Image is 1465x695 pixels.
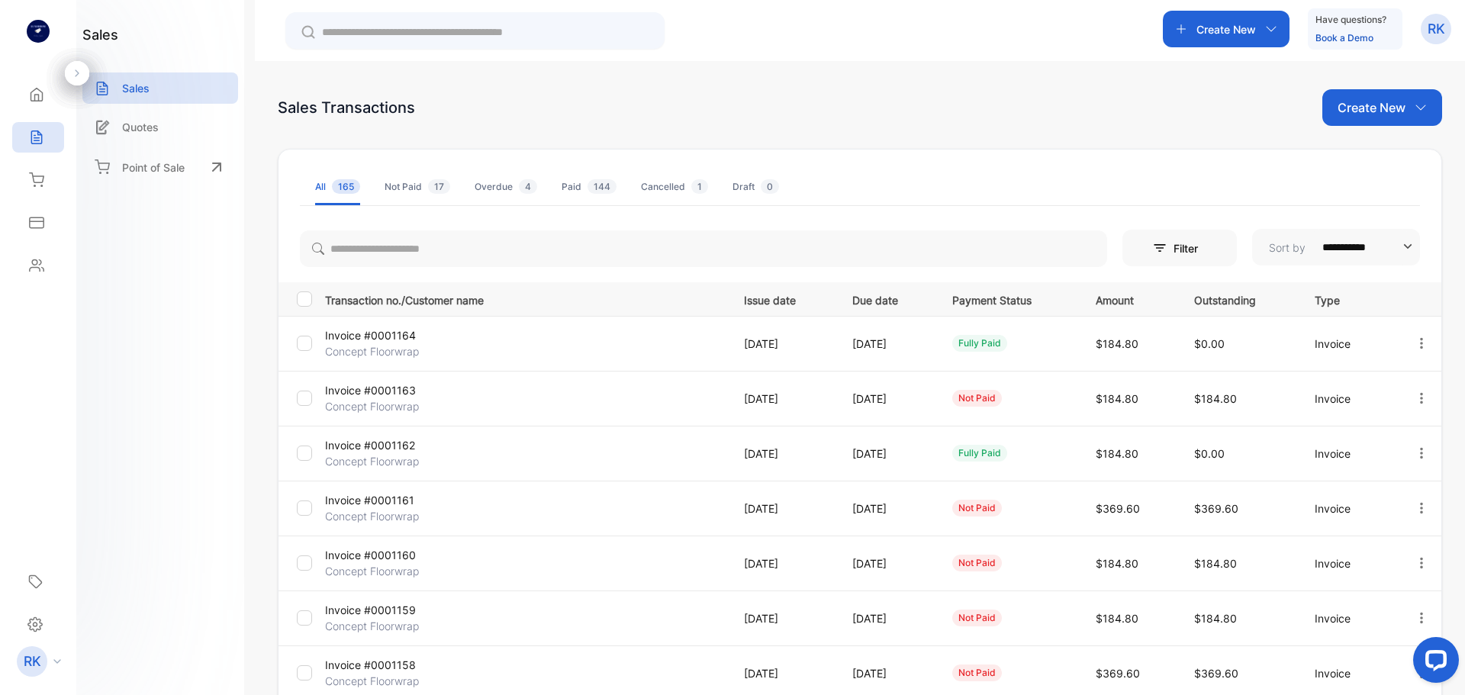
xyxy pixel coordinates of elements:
p: Invoice #0001162 [325,437,459,453]
p: [DATE] [744,610,820,626]
p: [DATE] [852,555,921,571]
div: fully paid [952,445,1007,462]
p: [DATE] [744,665,820,681]
p: RK [1428,19,1445,39]
span: $369.60 [1194,502,1238,515]
img: logo [27,20,50,43]
p: Invoice #0001160 [325,547,459,563]
p: [DATE] [852,500,921,516]
p: Invoice #0001164 [325,327,459,343]
p: [DATE] [744,336,820,352]
div: fully paid [952,335,1007,352]
span: $0.00 [1194,447,1225,460]
p: Quotes [122,119,159,135]
p: Issue date [744,289,820,308]
p: Sort by [1269,240,1306,256]
iframe: LiveChat chat widget [1401,631,1465,695]
p: [DATE] [744,446,820,462]
span: $0.00 [1194,337,1225,350]
p: Filter [1174,240,1207,256]
div: Not Paid [385,180,450,194]
p: [DATE] [852,391,921,407]
span: $184.80 [1194,392,1237,405]
p: Type [1315,289,1383,308]
p: Invoice [1315,610,1383,626]
p: Concept Floorwrap [325,673,459,689]
button: Sort by [1252,229,1420,265]
span: $184.80 [1096,557,1138,570]
button: Create New [1163,11,1290,47]
p: Sales [122,80,150,96]
p: Invoice [1315,391,1383,407]
p: Invoice [1315,336,1383,352]
p: Amount [1096,289,1164,308]
div: not paid [952,664,1002,681]
p: Payment Status [952,289,1064,308]
p: Point of Sale [122,159,185,175]
span: $369.60 [1096,667,1140,680]
span: $184.80 [1096,612,1138,625]
p: Concept Floorwrap [325,563,459,579]
a: Point of Sale [82,150,238,184]
span: $184.80 [1194,557,1237,570]
span: $369.60 [1096,502,1140,515]
p: [DATE] [852,446,921,462]
p: Invoice #0001159 [325,602,459,618]
p: Concept Floorwrap [325,343,459,359]
div: not paid [952,500,1002,516]
span: $184.80 [1096,337,1138,350]
span: 144 [588,179,617,194]
p: Invoice #0001158 [325,657,459,673]
span: 1 [691,179,708,194]
p: Invoice #0001163 [325,382,459,398]
span: $184.80 [1096,447,1138,460]
p: Create New [1338,98,1405,117]
p: Concept Floorwrap [325,398,459,414]
a: Quotes [82,111,238,143]
a: Book a Demo [1315,32,1373,43]
div: Sales Transactions [278,96,415,119]
span: $184.80 [1096,392,1138,405]
span: $369.60 [1194,667,1238,680]
span: 17 [428,179,450,194]
h1: sales [82,24,118,45]
p: [DATE] [744,555,820,571]
p: [DATE] [744,500,820,516]
a: Sales [82,72,238,104]
div: not paid [952,555,1002,571]
div: not paid [952,610,1002,626]
span: 0 [761,179,779,194]
div: Overdue [475,180,537,194]
div: Cancelled [641,180,708,194]
p: Outstanding [1194,289,1283,308]
p: Concept Floorwrap [325,618,459,634]
p: [DATE] [744,391,820,407]
span: 4 [519,179,537,194]
div: Paid [562,180,617,194]
p: [DATE] [852,665,921,681]
p: Invoice [1315,665,1383,681]
div: All [315,180,360,194]
p: Create New [1196,21,1256,37]
p: Invoice [1315,446,1383,462]
span: $184.80 [1194,612,1237,625]
p: RK [24,652,41,671]
p: Transaction no./Customer name [325,289,725,308]
button: Create New [1322,89,1442,126]
p: Invoice [1315,555,1383,571]
button: RK [1421,11,1451,47]
p: [DATE] [852,336,921,352]
p: Invoice [1315,500,1383,516]
div: not paid [952,390,1002,407]
p: Concept Floorwrap [325,508,459,524]
p: Concept Floorwrap [325,453,459,469]
button: Filter [1122,230,1237,266]
div: Draft [732,180,779,194]
span: 165 [332,179,360,194]
p: Invoice #0001161 [325,492,459,508]
p: Due date [852,289,921,308]
p: [DATE] [852,610,921,626]
p: Have questions? [1315,12,1386,27]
